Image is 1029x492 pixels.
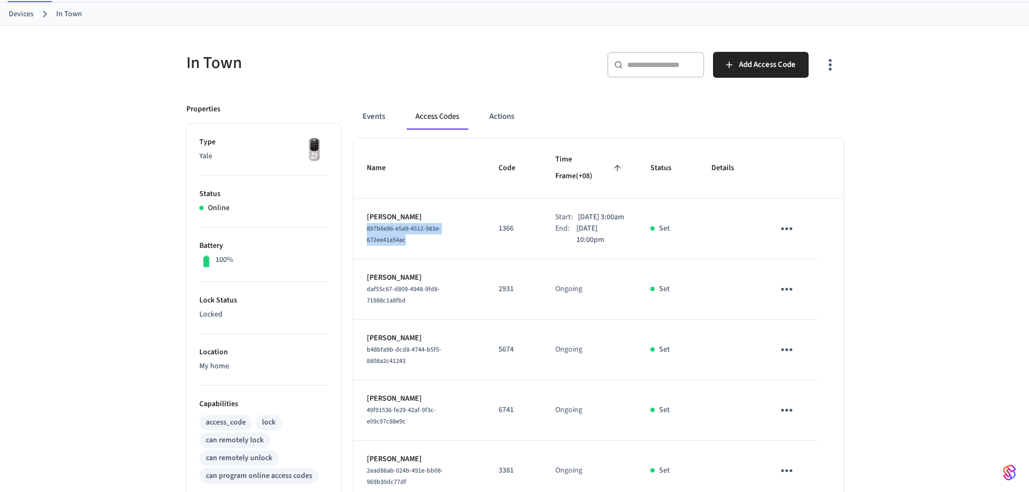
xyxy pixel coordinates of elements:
[367,285,440,305] span: daf55c67-d809-4948-9fd8-71988c1a8fbd
[499,223,529,234] p: 1366
[659,284,670,295] p: Set
[407,104,468,130] button: Access Codes
[578,212,624,223] p: [DATE] 3:00am
[206,470,312,482] div: can program online access codes
[1003,464,1016,481] img: SeamLogoGradient.69752ec5.svg
[576,223,624,246] p: [DATE] 10:00pm
[199,361,328,372] p: My home
[206,435,264,446] div: can remotely lock
[659,223,670,234] p: Set
[542,259,638,320] td: Ongoing
[199,295,328,306] p: Lock Status
[367,212,473,223] p: [PERSON_NAME]
[499,284,529,295] p: 2931
[206,417,246,428] div: access_code
[555,151,625,185] span: Time Frame(+08)
[739,58,796,72] span: Add Access Code
[216,254,233,266] p: 100%
[367,272,473,284] p: [PERSON_NAME]
[9,9,33,20] a: Devices
[199,137,328,148] p: Type
[367,224,441,245] span: 897b6e86-e5a9-4512-983e-672ee41a54ac
[542,320,638,380] td: Ongoing
[186,104,220,115] p: Properties
[199,399,328,410] p: Capabilities
[208,203,230,214] p: Online
[367,454,473,465] p: [PERSON_NAME]
[367,160,400,177] span: Name
[186,52,508,74] h5: In Town
[301,137,328,164] img: Yale Assure Touchscreen Wifi Smart Lock, Satin Nickel, Front
[711,160,748,177] span: Details
[199,347,328,358] p: Location
[555,212,578,223] div: Start:
[56,9,82,20] a: In Town
[367,393,473,405] p: [PERSON_NAME]
[713,52,809,78] button: Add Access Code
[499,465,529,476] p: 3381
[499,405,529,416] p: 6741
[499,160,529,177] span: Code
[367,333,473,344] p: [PERSON_NAME]
[367,406,436,426] span: 49f91536-fe29-42af-9f3c-e09c97c88e9c
[650,160,685,177] span: Status
[499,344,529,355] p: 5674
[206,453,272,464] div: can remotely unlock
[199,188,328,200] p: Status
[659,405,670,416] p: Set
[354,104,394,130] button: Events
[659,344,670,355] p: Set
[367,345,441,366] span: b48bfa9b-dcd8-4744-b5f5-8808a2c41243
[481,104,523,130] button: Actions
[555,223,577,246] div: End:
[199,151,328,162] p: Yale
[199,309,328,320] p: Locked
[199,240,328,252] p: Battery
[262,417,275,428] div: lock
[367,466,443,487] span: 2ead86ab-024b-491e-bb08-969b30dc77df
[542,380,638,441] td: Ongoing
[659,465,670,476] p: Set
[354,104,843,130] div: ant example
